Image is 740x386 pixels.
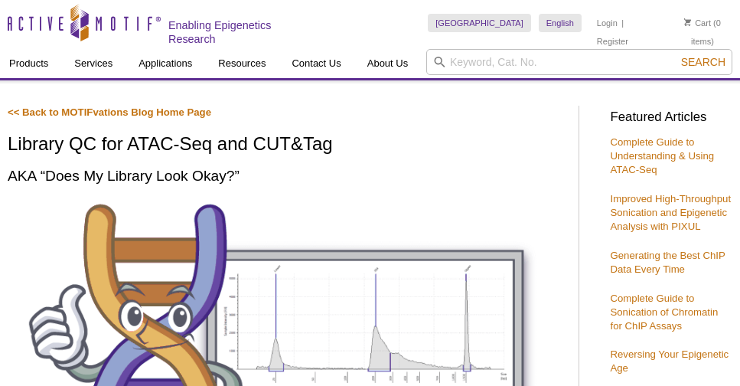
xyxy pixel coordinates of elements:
[684,18,691,26] img: Your Cart
[681,56,725,68] span: Search
[684,18,711,28] a: Cart
[8,165,563,186] h2: AKA “Does My Library Look Okay?”
[428,14,531,32] a: [GEOGRAPHIC_DATA]
[610,348,729,374] a: Reversing Your Epigenetic Age
[610,250,725,275] a: Generating the Best ChIP Data Every Time
[539,14,582,32] a: English
[610,293,718,332] a: Complete Guide to Sonication of Chromatin for ChIP Assays
[597,18,618,28] a: Login
[8,106,211,118] a: << Back to MOTIFvations Blog Home Page
[8,134,563,156] h1: Library QC for ATAC-Seq and CUT&Tag
[426,49,732,75] input: Keyword, Cat. No.
[282,49,350,78] a: Contact Us
[65,49,122,78] a: Services
[358,49,417,78] a: About Us
[209,49,275,78] a: Resources
[129,49,201,78] a: Applications
[610,136,714,175] a: Complete Guide to Understanding & Using ATAC-Seq
[610,193,731,232] a: Improved High-Throughput Sonication and Epigenetic Analysis with PIXUL
[610,111,732,124] h3: Featured Articles
[168,18,318,46] h2: Enabling Epigenetics Research
[673,14,732,51] li: (0 items)
[621,14,624,32] li: |
[676,55,730,69] button: Search
[597,36,628,47] a: Register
